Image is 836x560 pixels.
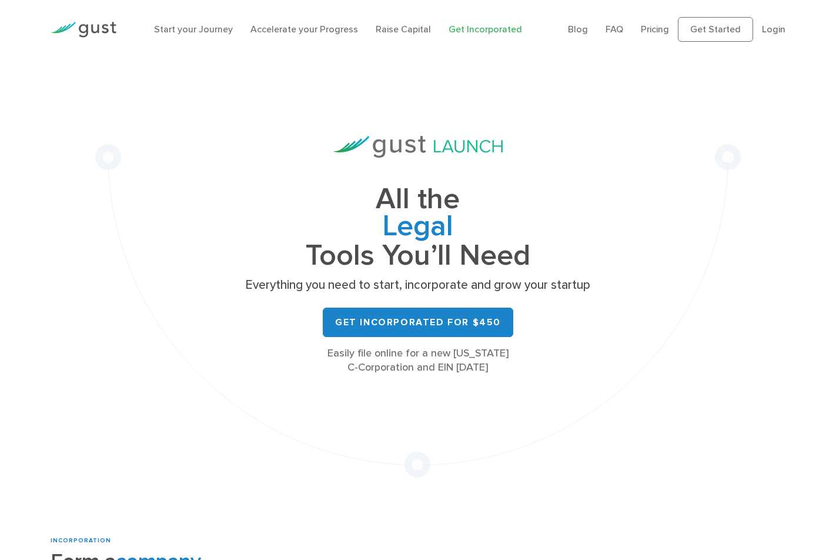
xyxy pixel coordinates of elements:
a: FAQ [606,24,623,35]
span: Legal [242,213,594,242]
a: Get Incorporated for $450 [323,308,513,337]
a: Raise Capital [376,24,431,35]
a: Get Incorporated [449,24,522,35]
h1: All the Tools You’ll Need [242,186,594,269]
img: Gust Logo [51,22,116,38]
div: Easily file online for a new [US_STATE] C-Corporation and EIN [DATE] [242,346,594,375]
a: Blog [568,24,588,35]
a: Get Started [678,17,753,42]
div: INCORPORATION [51,536,346,545]
a: Start your Journey [154,24,233,35]
p: Everything you need to start, incorporate and grow your startup [242,277,594,294]
a: Pricing [641,24,669,35]
img: Gust Launch Logo [333,136,503,158]
a: Accelerate your Progress [250,24,358,35]
a: Login [762,24,785,35]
